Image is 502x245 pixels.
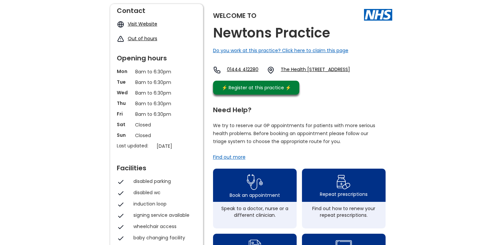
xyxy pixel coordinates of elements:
a: 01444 412280 [227,66,262,74]
p: 8am to 6:30pm [135,79,178,86]
img: exclamation icon [117,35,124,43]
img: book appointment icon [247,172,263,192]
div: Repeat prescriptions [320,191,368,198]
div: wheelchair access [133,223,193,230]
p: Wed [117,89,132,96]
div: Need Help? [213,103,386,113]
p: 8am to 6:30pm [135,111,178,118]
p: Mon [117,68,132,75]
div: Speak to a doctor, nurse or a different clinician. [216,205,293,218]
div: disabled parking [133,178,193,185]
p: 8am to 6:30pm [135,89,178,97]
div: baby changing facility [133,234,193,241]
a: repeat prescription iconRepeat prescriptionsFind out how to renew your repeat prescriptions. [302,169,386,228]
p: Closed [135,121,178,128]
div: Facilities [117,161,196,171]
div: disabled wc [133,189,193,196]
img: repeat prescription icon [336,173,351,191]
p: Sun [117,132,132,138]
a: Find out more [213,154,246,160]
p: We try to reserve our GP appointments for patients with more serious health problems. Before book... [213,122,376,145]
p: Fri [117,111,132,117]
div: ⚡️ Register at this practice ⚡️ [218,84,295,91]
div: Welcome to [213,12,256,19]
img: The NHS logo [364,9,392,20]
div: induction loop [133,201,193,207]
img: practice location icon [267,66,275,74]
p: Sat [117,121,132,128]
a: ⚡️ Register at this practice ⚡️ [213,81,299,95]
a: Do you work at this practice? Click here to claim this page [213,47,348,54]
div: Find out how to renew your repeat prescriptions. [305,205,382,218]
img: telephone icon [213,66,221,74]
p: [DATE] [157,142,200,150]
div: Opening hours [117,51,196,61]
a: Visit Website [128,21,157,27]
p: Thu [117,100,132,107]
div: Contact [117,4,196,14]
a: The Health [STREET_ADDRESS] [281,66,350,74]
div: signing service available [133,212,193,218]
p: Closed [135,132,178,139]
h2: Newtons Practice [213,26,330,41]
a: Out of hours [128,35,157,42]
p: Tue [117,79,132,85]
div: Book an appointment [230,192,280,199]
p: Last updated: [117,142,153,149]
p: 8am to 6:30pm [135,68,178,75]
a: book appointment icon Book an appointmentSpeak to a doctor, nurse or a different clinician. [213,169,297,228]
p: 8am to 6:30pm [135,100,178,107]
img: globe icon [117,21,124,28]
